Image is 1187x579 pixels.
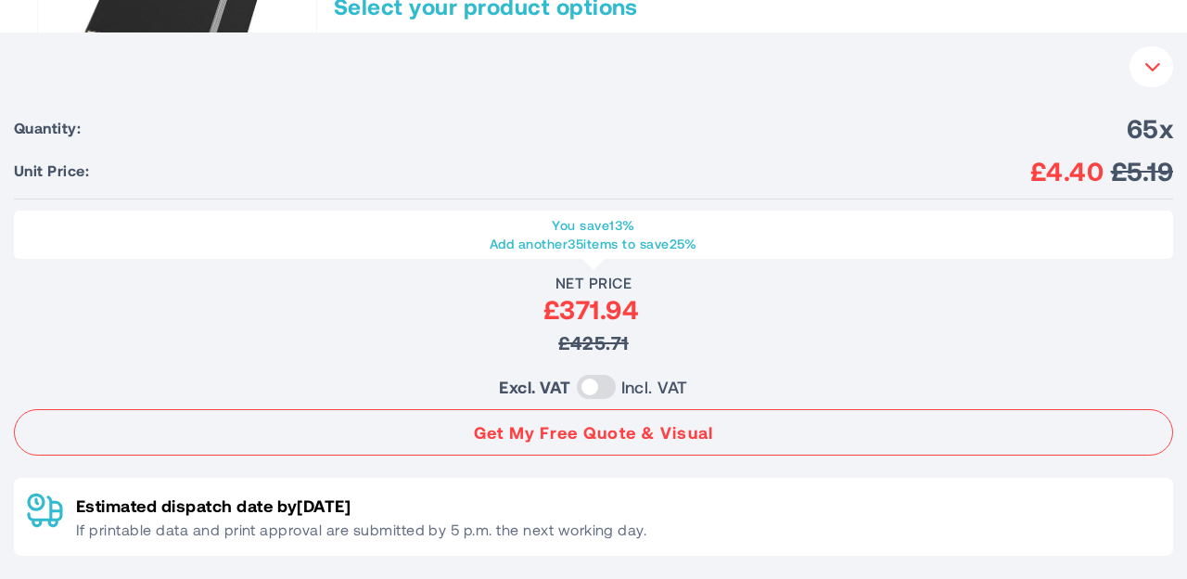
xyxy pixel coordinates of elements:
label: Incl. VAT [621,374,688,400]
button: Get My Free Quote & Visual [14,409,1173,456]
span: 65x [1127,111,1173,145]
div: £425.71 [14,326,1173,359]
p: Add another items to save [23,235,1164,253]
span: [DATE] [297,495,351,516]
p: If printable data and print approval are submitted by 5 p.m. the next working day. [76,519,646,541]
span: 25% [670,236,697,251]
span: Unit Price: [14,161,89,180]
span: 35 [568,236,583,251]
span: £4.40 [1030,154,1104,187]
label: Excl. VAT [499,374,570,400]
div: Net Price [14,274,1173,292]
p: You save [23,216,1164,235]
div: £371.94 [14,292,1168,326]
p: Estimated dispatch date by [76,493,646,519]
span: 13% [609,217,634,233]
img: Delivery [27,493,63,528]
span: Quantity: [14,119,81,137]
span: £5.19 [1111,154,1173,187]
button: Your Instant Quote [1130,46,1173,87]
